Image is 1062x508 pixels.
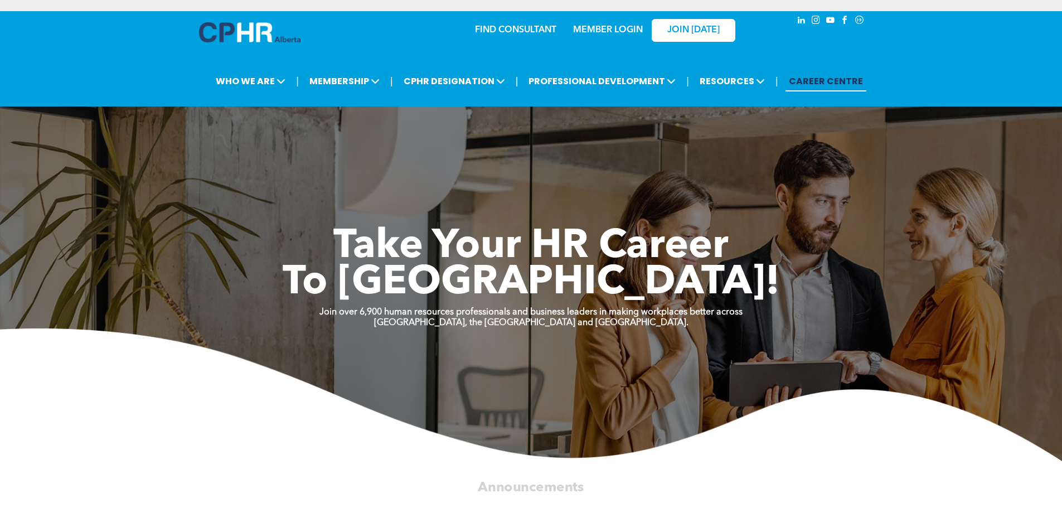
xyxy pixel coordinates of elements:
strong: [GEOGRAPHIC_DATA], the [GEOGRAPHIC_DATA] and [GEOGRAPHIC_DATA]. [374,318,688,327]
li: | [390,70,393,93]
a: FIND CONSULTANT [475,26,556,35]
li: | [516,70,518,93]
a: CAREER CENTRE [785,71,866,91]
span: WHO WE ARE [212,71,289,91]
strong: Join over 6,900 human resources professionals and business leaders in making workplaces better ac... [319,308,743,317]
a: facebook [839,14,851,29]
li: | [686,70,689,93]
img: A blue and white logo for cp alberta [199,22,300,42]
span: MEMBERSHIP [306,71,383,91]
span: RESOURCES [696,71,768,91]
a: linkedin [796,14,808,29]
span: Take Your HR Career [333,227,729,267]
span: CPHR DESIGNATION [400,71,508,91]
a: instagram [810,14,822,29]
a: JOIN [DATE] [652,19,735,42]
a: MEMBER LOGIN [573,26,643,35]
li: | [775,70,778,93]
span: JOIN [DATE] [667,25,720,36]
a: youtube [825,14,837,29]
span: To [GEOGRAPHIC_DATA]! [283,263,780,303]
a: Social network [854,14,866,29]
span: Announcements [478,481,584,494]
span: PROFESSIONAL DEVELOPMENT [525,71,679,91]
li: | [296,70,299,93]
